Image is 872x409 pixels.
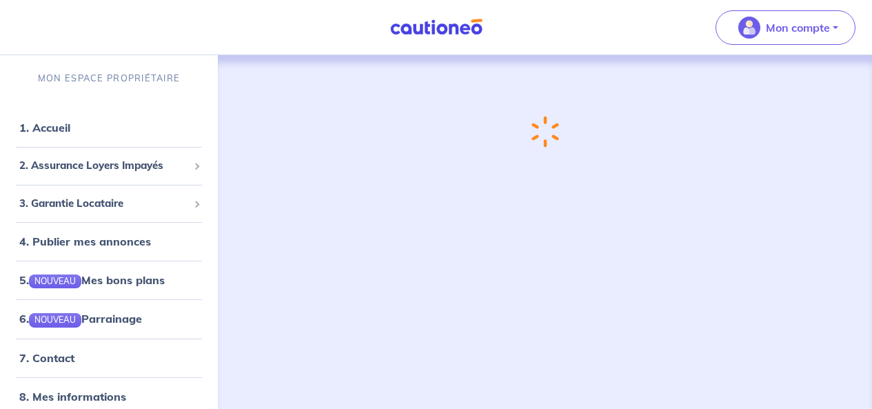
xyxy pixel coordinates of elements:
[738,17,760,39] img: illu_account_valid_menu.svg
[6,266,212,294] div: 5.NOUVEAUMes bons plans
[19,390,126,403] a: 8. Mes informations
[6,152,212,179] div: 2. Assurance Loyers Impayés
[531,116,559,148] img: loading-spinner
[6,228,212,255] div: 4. Publier mes annonces
[19,351,74,365] a: 7. Contact
[6,305,212,332] div: 6.NOUVEAUParrainage
[6,344,212,372] div: 7. Contact
[6,190,212,217] div: 3. Garantie Locataire
[19,273,165,287] a: 5.NOUVEAUMes bons plans
[19,196,188,212] span: 3. Garantie Locataire
[766,19,830,36] p: Mon compte
[38,72,180,85] p: MON ESPACE PROPRIÉTAIRE
[19,235,151,248] a: 4. Publier mes annonces
[19,158,188,174] span: 2. Assurance Loyers Impayés
[385,19,488,36] img: Cautioneo
[19,121,70,134] a: 1. Accueil
[6,114,212,141] div: 1. Accueil
[19,312,142,326] a: 6.NOUVEAUParrainage
[716,10,855,45] button: illu_account_valid_menu.svgMon compte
